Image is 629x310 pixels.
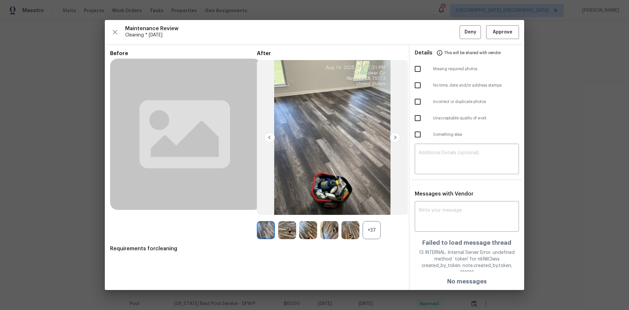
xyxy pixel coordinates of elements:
div: Incorrect or duplicate photos [410,93,524,110]
h4: No messages [447,278,487,285]
span: Unacceptable quality of work [433,115,519,121]
button: Approve [486,25,519,39]
span: Cleaning * [DATE] [125,32,460,38]
span: Maintenance Review [125,25,460,32]
div: Unacceptable quality of work [410,110,524,126]
span: After [257,50,404,57]
span: Requirements for cleaning [110,245,404,252]
div: +37 [363,221,381,239]
span: Deny [465,28,476,36]
img: left-chevron-button-url [264,132,275,143]
div: No time, date and/or address stamps [410,77,524,93]
span: Something else [433,132,519,137]
div: 13 INTERNAL: Internal Server Error: undefined method `token' for nil:NilClass created_by_token: n... [415,249,519,276]
span: This will be shared with vendor [444,45,501,61]
img: right-chevron-button-url [390,132,400,143]
span: Incorrect or duplicate photos [433,99,519,105]
span: Details [415,45,432,61]
span: No time, date and/or address stamps [433,83,519,88]
span: Before [110,50,257,57]
div: Missing required photos [410,61,524,77]
h4: Failed to load message thread [415,239,519,246]
span: Approve [493,28,512,36]
div: Something else [410,126,524,143]
span: Messages with Vendor [415,191,473,196]
button: Deny [460,25,481,39]
span: Missing required photos [433,66,519,72]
